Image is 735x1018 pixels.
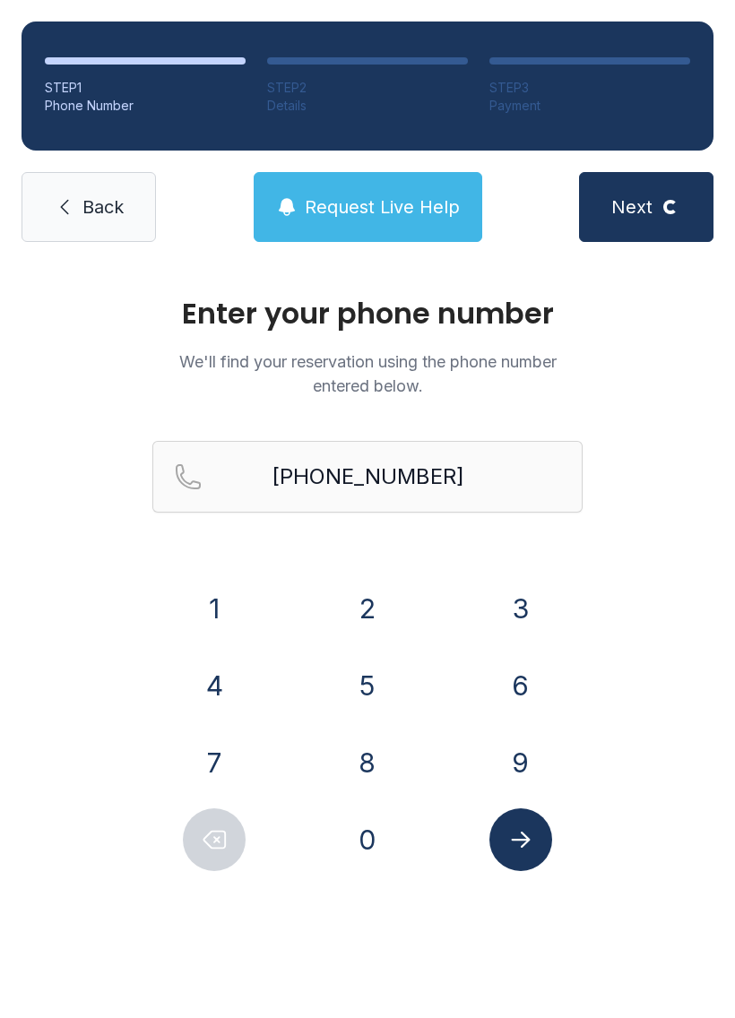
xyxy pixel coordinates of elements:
[267,97,468,115] div: Details
[489,97,690,115] div: Payment
[152,299,583,328] h1: Enter your phone number
[489,731,552,794] button: 9
[489,808,552,871] button: Submit lookup form
[45,79,246,97] div: STEP 1
[336,577,399,640] button: 2
[489,79,690,97] div: STEP 3
[336,654,399,717] button: 5
[336,731,399,794] button: 8
[82,194,124,220] span: Back
[152,349,583,398] p: We'll find your reservation using the phone number entered below.
[45,97,246,115] div: Phone Number
[489,577,552,640] button: 3
[183,654,246,717] button: 4
[267,79,468,97] div: STEP 2
[152,441,583,513] input: Reservation phone number
[336,808,399,871] button: 0
[611,194,653,220] span: Next
[183,731,246,794] button: 7
[183,808,246,871] button: Delete number
[305,194,460,220] span: Request Live Help
[183,577,246,640] button: 1
[489,654,552,717] button: 6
